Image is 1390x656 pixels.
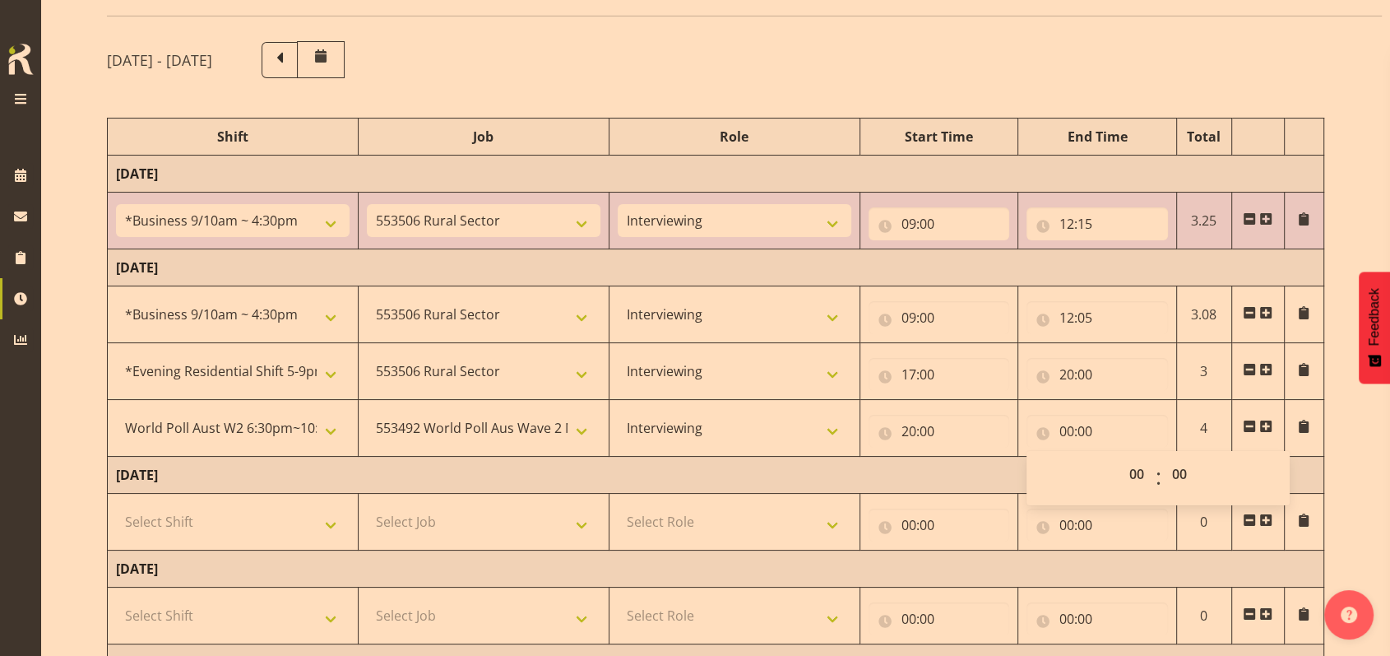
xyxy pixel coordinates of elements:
[869,415,1010,448] input: Click to select...
[108,551,1324,588] td: [DATE]
[108,457,1324,494] td: [DATE]
[869,301,1010,334] input: Click to select...
[1341,607,1357,623] img: help-xxl-2.png
[1176,193,1231,249] td: 3.25
[116,127,350,147] div: Shift
[1176,588,1231,644] td: 0
[869,207,1010,240] input: Click to select...
[1176,286,1231,343] td: 3.08
[1156,458,1161,499] span: :
[1359,272,1390,384] button: Feedback - Show survey
[1026,207,1168,240] input: Click to select...
[1176,343,1231,400] td: 3
[869,358,1010,391] input: Click to select...
[1026,358,1168,391] input: Click to select...
[618,127,851,147] div: Role
[108,249,1324,286] td: [DATE]
[869,127,1010,147] div: Start Time
[1026,301,1168,334] input: Click to select...
[107,51,212,69] h5: [DATE] - [DATE]
[1367,288,1382,346] span: Feedback
[1026,509,1168,542] input: Click to select...
[1185,127,1223,147] div: Total
[1026,415,1168,448] input: Click to select...
[1176,494,1231,551] td: 0
[108,156,1324,193] td: [DATE]
[869,509,1010,542] input: Click to select...
[1176,400,1231,457] td: 4
[367,127,600,147] div: Job
[869,602,1010,635] input: Click to select...
[1026,127,1168,147] div: End Time
[1026,602,1168,635] input: Click to select...
[4,41,37,77] img: Rosterit icon logo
